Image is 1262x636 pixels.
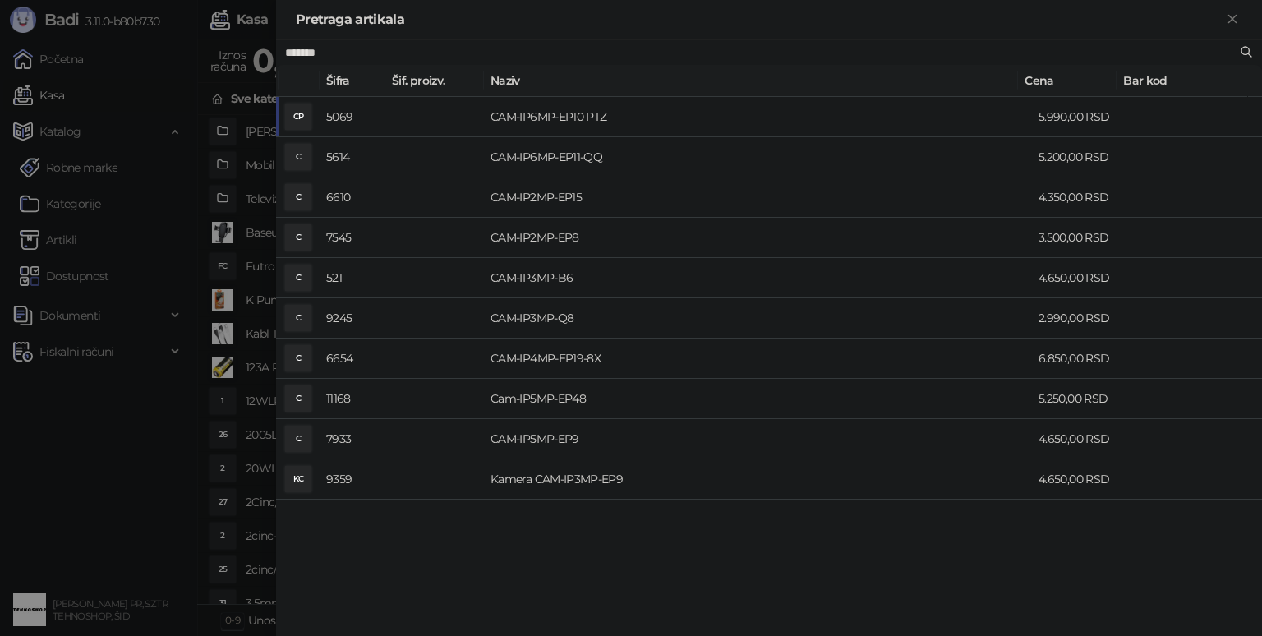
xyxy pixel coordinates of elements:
[320,379,385,419] td: 11168
[385,65,484,97] th: Šif. proizv.
[285,345,311,371] div: C
[1223,10,1242,30] button: Zatvori
[320,137,385,177] td: 5614
[285,426,311,452] div: C
[484,137,1032,177] td: CAM-IP6MP-EP11-QQ
[320,177,385,218] td: 6610
[1032,379,1131,419] td: 5.250,00 RSD
[285,305,311,331] div: C
[1018,65,1117,97] th: Cena
[484,379,1032,419] td: Cam-IP5MP-EP48
[484,339,1032,379] td: CAM-IP4MP-EP19-8X
[320,459,385,500] td: 9359
[285,184,311,210] div: C
[285,104,311,130] div: CP
[320,339,385,379] td: 6654
[320,298,385,339] td: 9245
[285,385,311,412] div: C
[285,224,311,251] div: C
[320,218,385,258] td: 7545
[285,144,311,170] div: C
[484,298,1032,339] td: CAM-IP3MP-Q8
[484,218,1032,258] td: CAM-IP2MP-EP8
[1032,218,1131,258] td: 3.500,00 RSD
[1032,419,1131,459] td: 4.650,00 RSD
[484,97,1032,137] td: CAM-IP6MP-EP10 PTZ
[484,459,1032,500] td: Kamera CAM-IP3MP-EP9
[1032,339,1131,379] td: 6.850,00 RSD
[320,419,385,459] td: 7933
[320,97,385,137] td: 5069
[296,10,1223,30] div: Pretraga artikala
[484,419,1032,459] td: CAM-IP5MP-EP9
[285,466,311,492] div: KC
[320,65,385,97] th: Šifra
[484,258,1032,298] td: CAM-IP3MP-B6
[484,65,1018,97] th: Naziv
[1032,459,1131,500] td: 4.650,00 RSD
[1032,177,1131,218] td: 4.350,00 RSD
[1117,65,1248,97] th: Bar kod
[1032,137,1131,177] td: 5.200,00 RSD
[484,177,1032,218] td: CAM-IP2MP-EP15
[1032,258,1131,298] td: 4.650,00 RSD
[1032,298,1131,339] td: 2.990,00 RSD
[320,258,385,298] td: 521
[1032,97,1131,137] td: 5.990,00 RSD
[285,265,311,291] div: C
